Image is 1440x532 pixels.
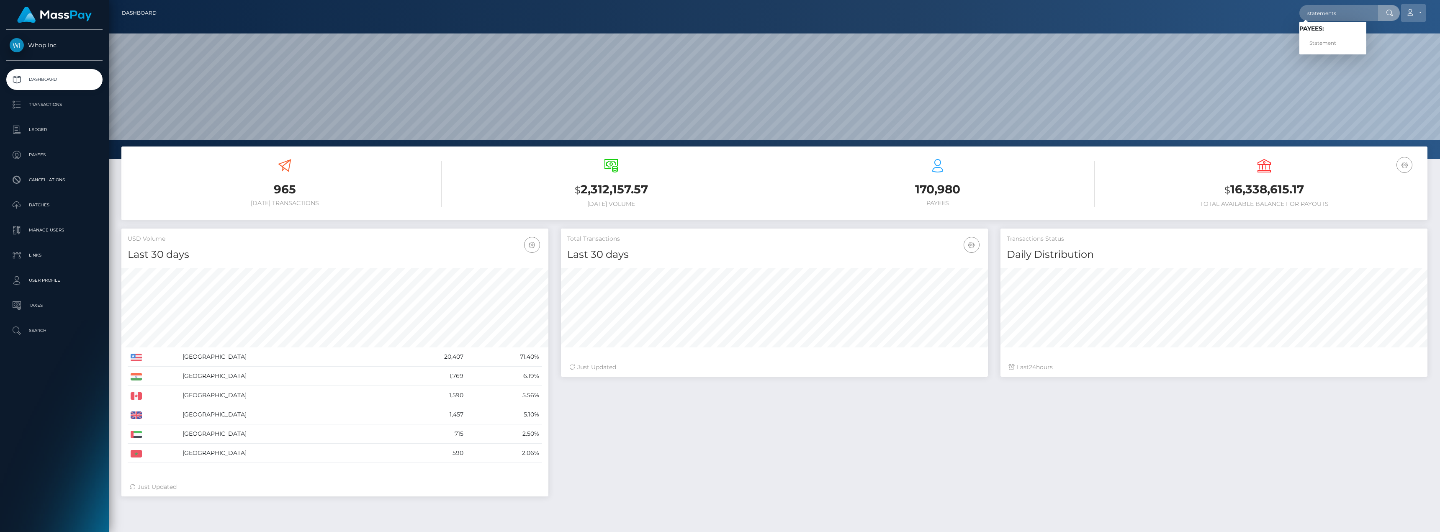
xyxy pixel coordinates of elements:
[391,405,466,424] td: 1,457
[1029,363,1036,371] span: 24
[569,363,980,372] div: Just Updated
[122,4,157,22] a: Dashboard
[391,386,466,405] td: 1,590
[6,295,103,316] a: Taxes
[567,235,982,243] h5: Total Transactions
[131,373,142,380] img: IN.png
[128,181,442,198] h3: 965
[128,200,442,207] h6: [DATE] Transactions
[130,483,540,491] div: Just Updated
[6,119,103,140] a: Ledger
[6,270,103,291] a: User Profile
[781,200,1095,207] h6: Payees
[10,38,24,52] img: Whop Inc
[128,235,542,243] h5: USD Volume
[6,220,103,241] a: Manage Users
[10,149,99,161] p: Payees
[10,174,99,186] p: Cancellations
[6,41,103,49] span: Whop Inc
[1107,181,1421,198] h3: 16,338,615.17
[781,181,1095,198] h3: 170,980
[466,405,542,424] td: 5.10%
[10,98,99,111] p: Transactions
[1007,235,1421,243] h5: Transactions Status
[1224,184,1230,196] small: $
[6,94,103,115] a: Transactions
[466,386,542,405] td: 5.56%
[466,347,542,367] td: 71.40%
[131,431,142,438] img: AE.png
[391,367,466,386] td: 1,769
[180,405,391,424] td: [GEOGRAPHIC_DATA]
[131,411,142,419] img: GB.png
[6,195,103,216] a: Batches
[180,367,391,386] td: [GEOGRAPHIC_DATA]
[17,7,92,23] img: MassPay Logo
[10,123,99,136] p: Ledger
[180,347,391,367] td: [GEOGRAPHIC_DATA]
[6,170,103,190] a: Cancellations
[10,224,99,236] p: Manage Users
[10,324,99,337] p: Search
[6,69,103,90] a: Dashboard
[466,367,542,386] td: 6.19%
[131,392,142,400] img: CA.png
[391,347,466,367] td: 20,407
[180,386,391,405] td: [GEOGRAPHIC_DATA]
[6,144,103,165] a: Payees
[131,354,142,361] img: US.png
[180,444,391,463] td: [GEOGRAPHIC_DATA]
[10,73,99,86] p: Dashboard
[180,424,391,444] td: [GEOGRAPHIC_DATA]
[1107,200,1421,208] h6: Total Available Balance for Payouts
[10,299,99,312] p: Taxes
[1299,36,1366,51] a: Statement
[391,444,466,463] td: 590
[128,247,542,262] h4: Last 30 days
[454,200,768,208] h6: [DATE] Volume
[1009,363,1419,372] div: Last hours
[10,274,99,287] p: User Profile
[466,424,542,444] td: 2.50%
[10,199,99,211] p: Batches
[6,245,103,266] a: Links
[131,450,142,457] img: MA.png
[391,424,466,444] td: 715
[10,249,99,262] p: Links
[1007,247,1421,262] h4: Daily Distribution
[454,181,768,198] h3: 2,312,157.57
[1299,25,1366,32] h6: Payees:
[567,247,982,262] h4: Last 30 days
[1299,5,1378,21] input: Search...
[575,184,581,196] small: $
[466,444,542,463] td: 2.06%
[6,320,103,341] a: Search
